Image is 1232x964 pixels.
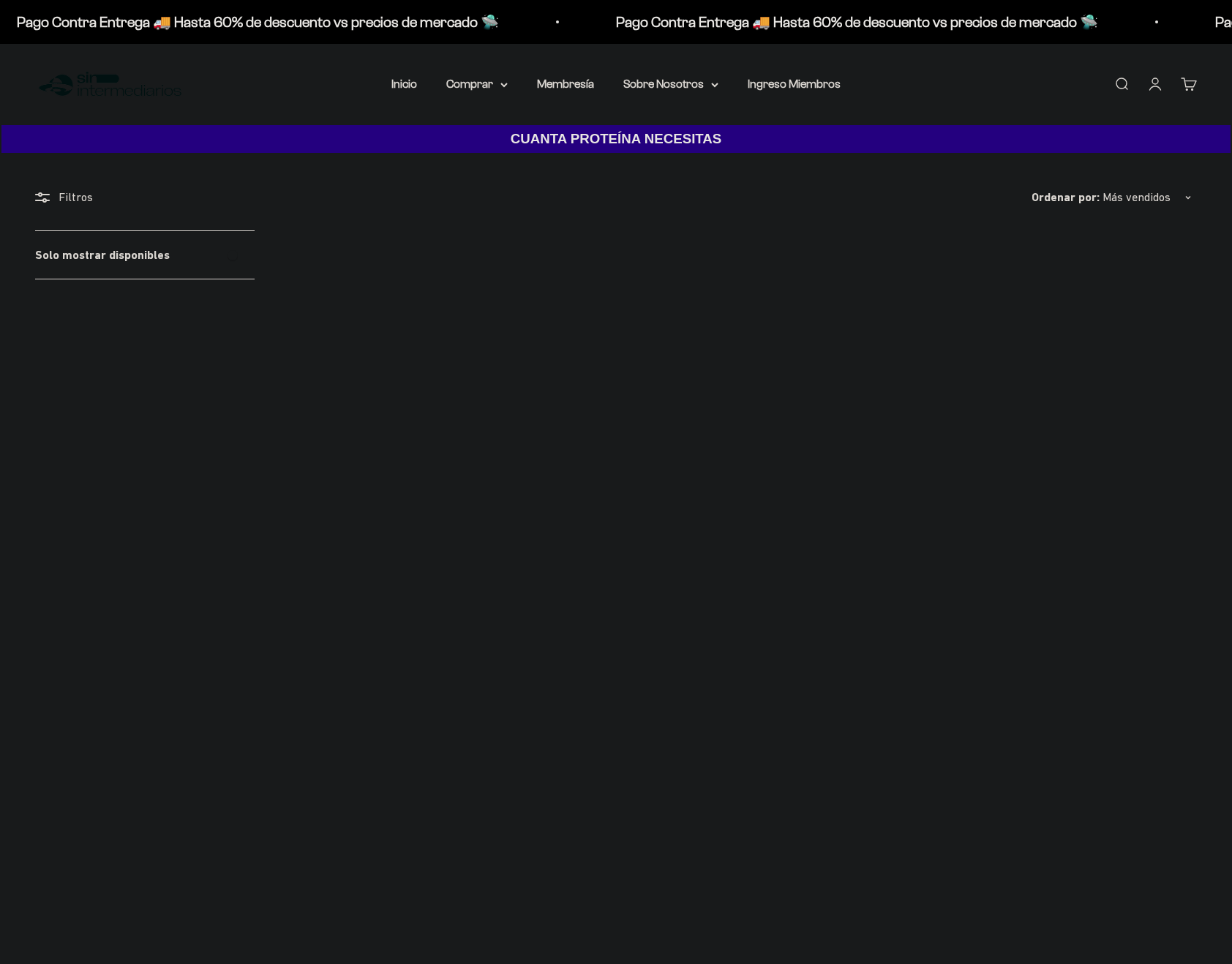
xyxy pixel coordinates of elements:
[35,188,255,207] div: Filtros
[1103,188,1171,207] span: Más vendidos
[748,78,841,90] a: Ingreso Miembros
[35,246,170,265] label: Solo mostrar disponibles
[1103,188,1197,207] button: Más vendidos
[17,10,499,34] p: Pago Contra Entrega 🚚 Hasta 60% de descuento vs precios de mercado 🛸
[623,75,718,94] summary: Sobre Nosotros
[511,131,722,146] strong: CUANTA PROTEÍNA NECESITAS
[616,10,1098,34] p: Pago Contra Entrega 🚚 Hasta 60% de descuento vs precios de mercado 🛸
[446,75,508,94] summary: Comprar
[391,78,417,90] a: Inicio
[1032,188,1100,207] span: Ordenar por:
[537,78,594,90] a: Membresía
[1,125,1231,154] a: CUANTA PROTEÍNA NECESITAS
